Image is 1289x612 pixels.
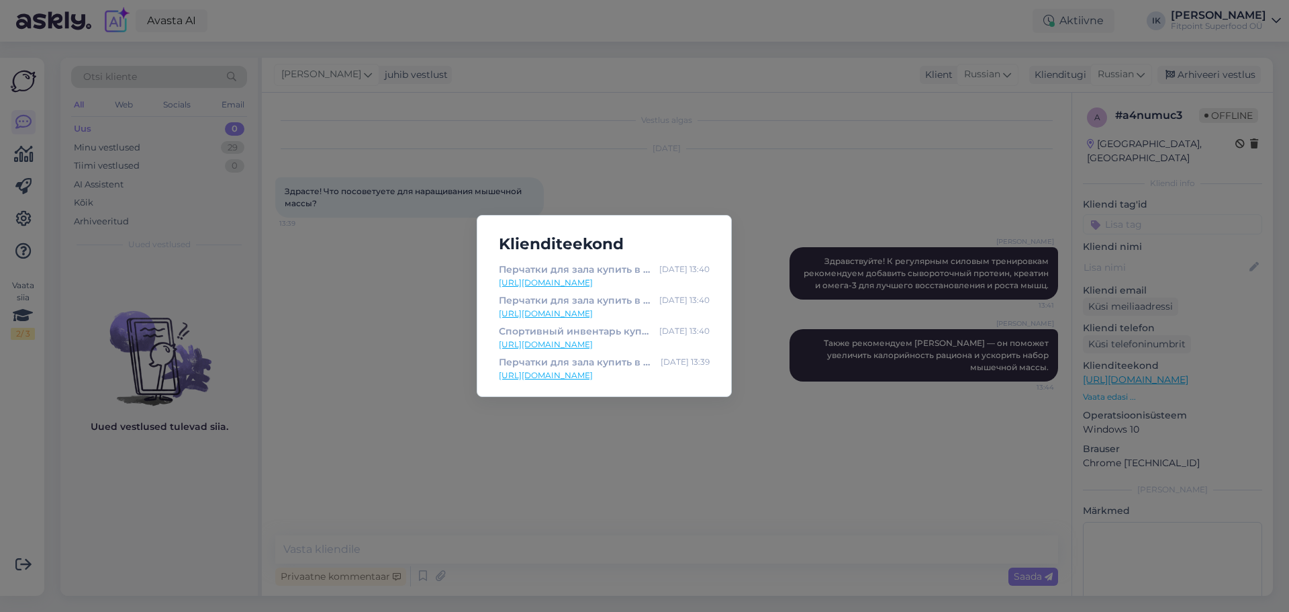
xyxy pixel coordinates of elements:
[499,308,710,320] a: [URL][DOMAIN_NAME]
[499,355,655,369] div: Перчатки для зала купить в Fitpoint по привлекательной цене
[661,355,710,369] div: [DATE] 13:39
[659,324,710,339] div: [DATE] 13:40
[488,232,720,257] h5: Klienditeekond
[499,324,654,339] div: Спортивный инвентарь купить в [GEOGRAPHIC_DATA] по привлекательной цене
[659,262,710,277] div: [DATE] 13:40
[499,293,654,308] div: Перчатки для зала купить в Fitpoint по привлекательной цене
[499,369,710,382] a: [URL][DOMAIN_NAME]
[499,339,710,351] a: [URL][DOMAIN_NAME]
[499,262,654,277] div: Перчатки для зала купить в Fitpoint по привлекательной цене
[499,277,710,289] a: [URL][DOMAIN_NAME]
[659,293,710,308] div: [DATE] 13:40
